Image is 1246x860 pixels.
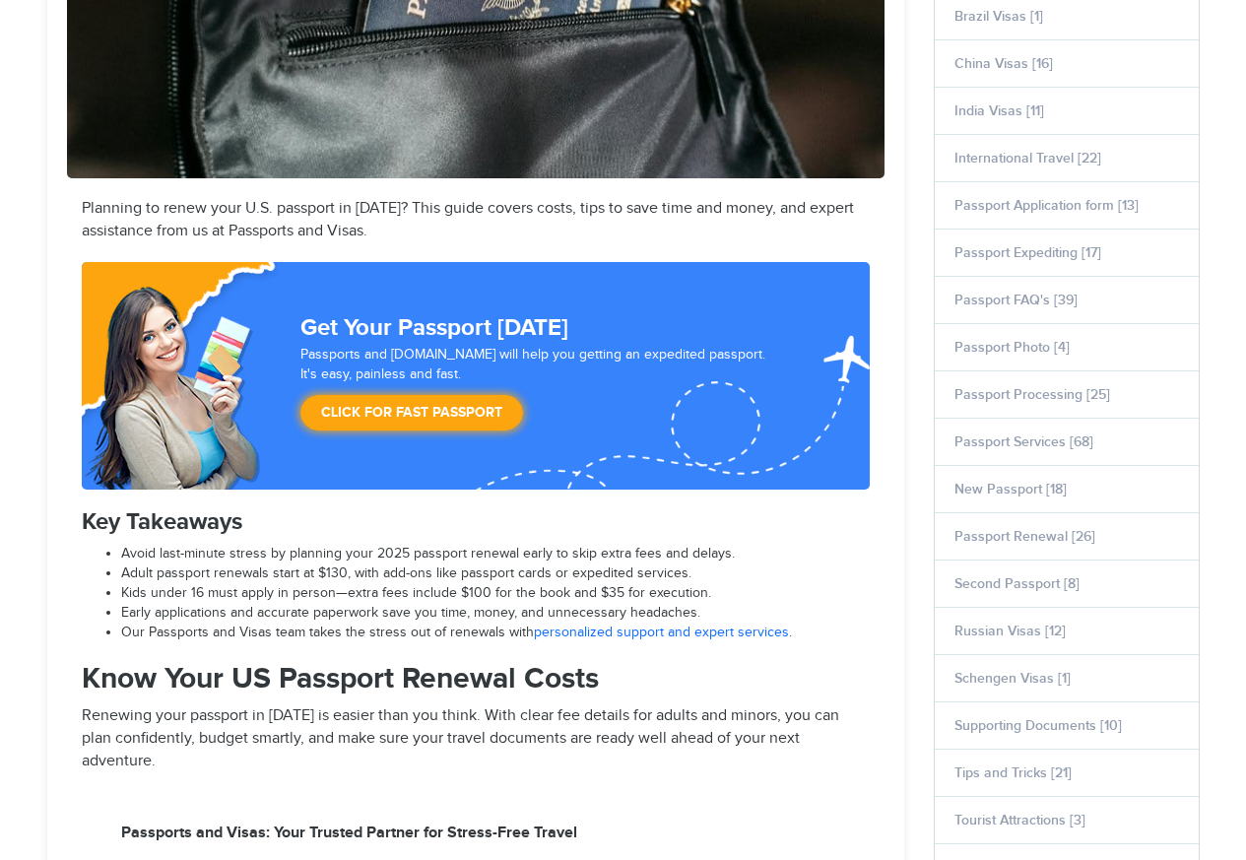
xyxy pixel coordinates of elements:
[82,198,870,243] p: Planning to renew your U.S. passport in [DATE]? This guide covers costs, tips to save time and mo...
[300,313,568,342] strong: Get Your Passport [DATE]
[954,717,1122,734] a: Supporting Documents [10]
[300,395,523,430] a: Click for Fast Passport
[121,546,735,562] span: Avoid last-minute stress by planning your 2025 passport renewal early to skip extra fees and delays.
[954,528,1095,545] a: Passport Renewal [26]
[954,339,1070,356] a: Passport Photo [4]
[954,292,1078,308] a: Passport FAQ's [39]
[954,623,1066,639] a: Russian Visas [12]
[954,812,1085,828] a: Tourist Attractions [3]
[82,661,599,696] strong: Know Your US Passport Renewal Costs
[82,507,242,536] strong: Key Takeaways
[121,624,870,643] li: .
[954,55,1053,72] a: China Visas [16]
[954,244,1101,261] a: Passport Expediting [17]
[954,433,1093,450] a: Passport Services [68]
[954,670,1071,687] a: Schengen Visas [1]
[954,386,1110,403] a: Passport Processing [25]
[954,575,1080,592] a: Second Passport [8]
[954,102,1044,119] a: India Visas [11]
[121,824,577,842] strong: Passports and Visas: Your Trusted Partner for Stress-Free Travel
[954,150,1101,166] a: International Travel [22]
[82,706,839,770] span: Renewing your passport in [DATE] is easier than you think. With clear fee details for adults and ...
[293,346,784,440] div: Passports and [DOMAIN_NAME] will help you getting an expedited passport. It's easy, painless and ...
[121,585,711,601] span: Kids under 16 must apply in person—extra fees include $100 for the book and $35 for execution.
[954,197,1139,214] a: Passport Application form [13]
[121,605,700,621] span: Early applications and accurate paperwork save you time, money, and unnecessary headaches.
[954,481,1067,497] a: New Passport [18]
[954,8,1043,25] a: Brazil Visas [1]
[121,565,691,581] span: Adult passport renewals start at $130, with add-ons like passport cards or expedited services.
[954,764,1072,781] a: Tips and Tricks [21]
[534,625,789,640] a: personalized support and expert services
[121,625,534,640] span: Our Passports and Visas team takes the stress out of renewals with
